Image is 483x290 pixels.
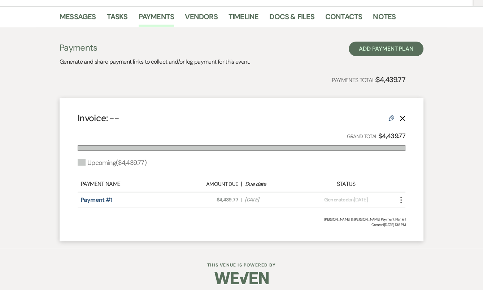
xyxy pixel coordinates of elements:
div: Due date [245,180,302,188]
strong: $4,439.77 [376,75,405,84]
button: Add Payment Plan [349,42,423,56]
span: Created: [DATE] 1:38 PM [78,222,405,227]
a: Docs & Files [269,11,314,27]
div: Amount Due [181,180,238,188]
p: Payments Total: [332,74,405,85]
div: on [DATE] [306,196,386,204]
div: [PERSON_NAME] & [PERSON_NAME] Payment Plan #1 [78,217,405,222]
span: $4,439.77 [181,196,238,204]
a: Vendors [185,11,217,27]
a: Payment #1 [81,196,113,204]
strong: $4,439.77 [378,132,405,140]
a: Tasks [107,11,128,27]
a: Timeline [229,11,259,27]
div: Status [306,180,386,188]
a: Contacts [325,11,362,27]
div: Upcoming ( $4,439.77 ) [78,158,147,168]
a: Notes [373,11,396,27]
span: [DATE] [245,196,302,204]
a: Messages [60,11,96,27]
div: Payment Name [81,180,177,188]
p: Generate and share payment links to collect and/or log payment for this event. [60,57,250,67]
h4: Invoice: [78,112,119,124]
span: Generated [324,196,348,203]
div: | [177,180,306,188]
span: -- [109,112,119,124]
a: Payments [139,11,174,27]
span: | [241,196,242,204]
p: Grand Total: [347,131,405,141]
h3: Payments [60,42,250,54]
